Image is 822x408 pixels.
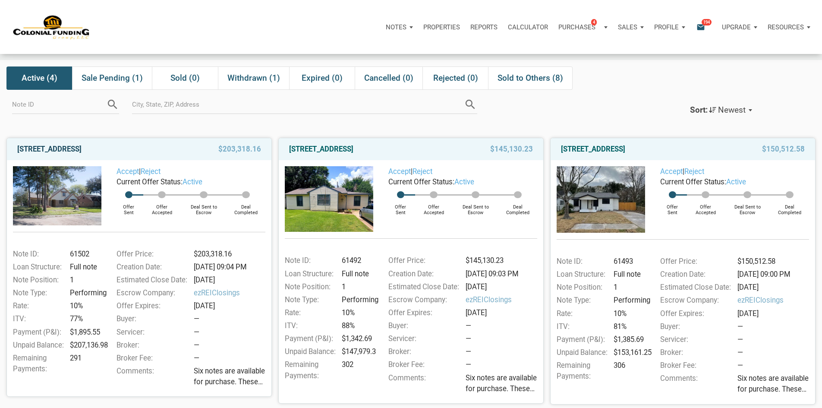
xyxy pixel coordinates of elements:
div: $203,318.16 [191,249,270,259]
div: $207,136.98 [67,340,106,351]
i: search [464,98,477,111]
div: 1 [67,275,106,285]
div: Payment (P&I): [552,334,611,345]
span: $145,130.23 [490,144,533,154]
div: Remaining Payments: [280,359,339,381]
div: ITV: [280,320,339,331]
div: Sold to Others (8) [488,66,573,90]
div: Buyer: [112,313,191,324]
div: Deal Sent to Escrow [724,198,771,215]
div: Offer Accepted [687,198,724,215]
span: Six notes are available for purchase. These were shared earlier [DATE], and four were reviewed on... [194,366,270,387]
div: $145,130.23 [463,255,542,266]
div: Note Position: [280,281,339,292]
div: 10% [339,307,378,318]
div: $147,979.3 [339,346,378,357]
span: Expired (0) [302,73,343,83]
div: Note Position: [9,275,67,285]
div: ITV: [9,313,67,324]
span: — [194,354,199,362]
span: active [454,177,474,186]
button: email194 [690,14,717,40]
span: Rejected (0) [433,73,478,83]
div: Offer Expires: [112,300,191,311]
div: 77% [67,313,106,324]
div: [DATE] [191,275,270,285]
div: Servicer: [656,334,735,345]
div: [DATE] [734,282,813,293]
div: Estimated Close Date: [656,282,735,293]
div: Comments: [656,373,735,398]
div: Deal Completed [771,198,809,215]
div: Offer Expires: [384,307,463,318]
div: Performing [67,288,106,298]
div: Estimated Close Date: [112,275,191,285]
div: 10% [67,300,106,311]
a: Reject [141,167,161,176]
button: Reports [465,14,503,40]
div: Note Position: [552,282,611,293]
div: — [194,327,270,338]
div: Buyer: [656,321,735,332]
div: Full note [339,269,378,279]
span: 4 [591,19,597,25]
img: 574463 [557,166,645,233]
span: | [117,167,161,176]
button: Resources [762,14,816,40]
span: active [726,177,746,186]
p: Reports [470,23,498,31]
div: Offer Accepted [143,198,181,215]
span: Current Offer Status: [660,177,726,186]
div: Payment (P&I): [280,333,339,344]
div: Rate: [552,308,611,319]
div: Offer Price: [384,255,463,266]
span: | [388,167,432,176]
span: Cancelled (0) [364,73,413,83]
div: — [194,340,270,351]
button: Upgrade [717,14,762,40]
a: Notes [381,14,418,40]
div: Offer Sent [658,198,687,215]
div: Remaining Payments: [9,353,67,374]
a: Purchases4 [553,14,613,40]
i: email [696,22,706,32]
span: Active (4) [22,73,57,83]
span: Sold (0) [170,73,200,83]
a: [STREET_ADDRESS] [561,144,625,154]
span: $203,318.16 [218,144,261,154]
div: Deal Sent to Escrow [453,198,499,215]
div: 61492 [339,255,378,266]
div: — [466,346,542,357]
span: — [466,360,471,369]
div: [DATE] [734,308,813,319]
div: Rate: [9,300,67,311]
div: [DATE] 09:04 PM [191,262,270,272]
span: 194 [702,19,712,25]
div: — [737,347,813,358]
div: Escrow Company: [656,295,735,306]
img: 583015 [13,166,101,225]
div: $153,161.25 [611,347,649,358]
div: Offer Sent [386,198,415,215]
p: Profile [654,23,679,31]
div: Creation Date: [656,269,735,280]
div: Broker: [656,347,735,358]
div: 61493 [611,256,649,267]
span: ezREIClosings [194,288,270,298]
div: [DATE] 09:00 PM [734,269,813,280]
button: Profile [649,14,690,40]
div: Escrow Company: [384,294,463,305]
a: Accept [660,167,683,176]
span: Withdrawn (1) [227,73,280,83]
div: Buyer: [384,320,463,331]
i: search [106,98,119,111]
div: 1 [339,281,378,292]
div: Broker Fee: [384,359,463,370]
p: Upgrade [722,23,751,31]
div: Offer Sent [114,198,143,215]
a: [STREET_ADDRESS] [289,144,353,154]
span: Current Offer Status: [117,177,183,186]
a: [STREET_ADDRESS] [17,144,82,154]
